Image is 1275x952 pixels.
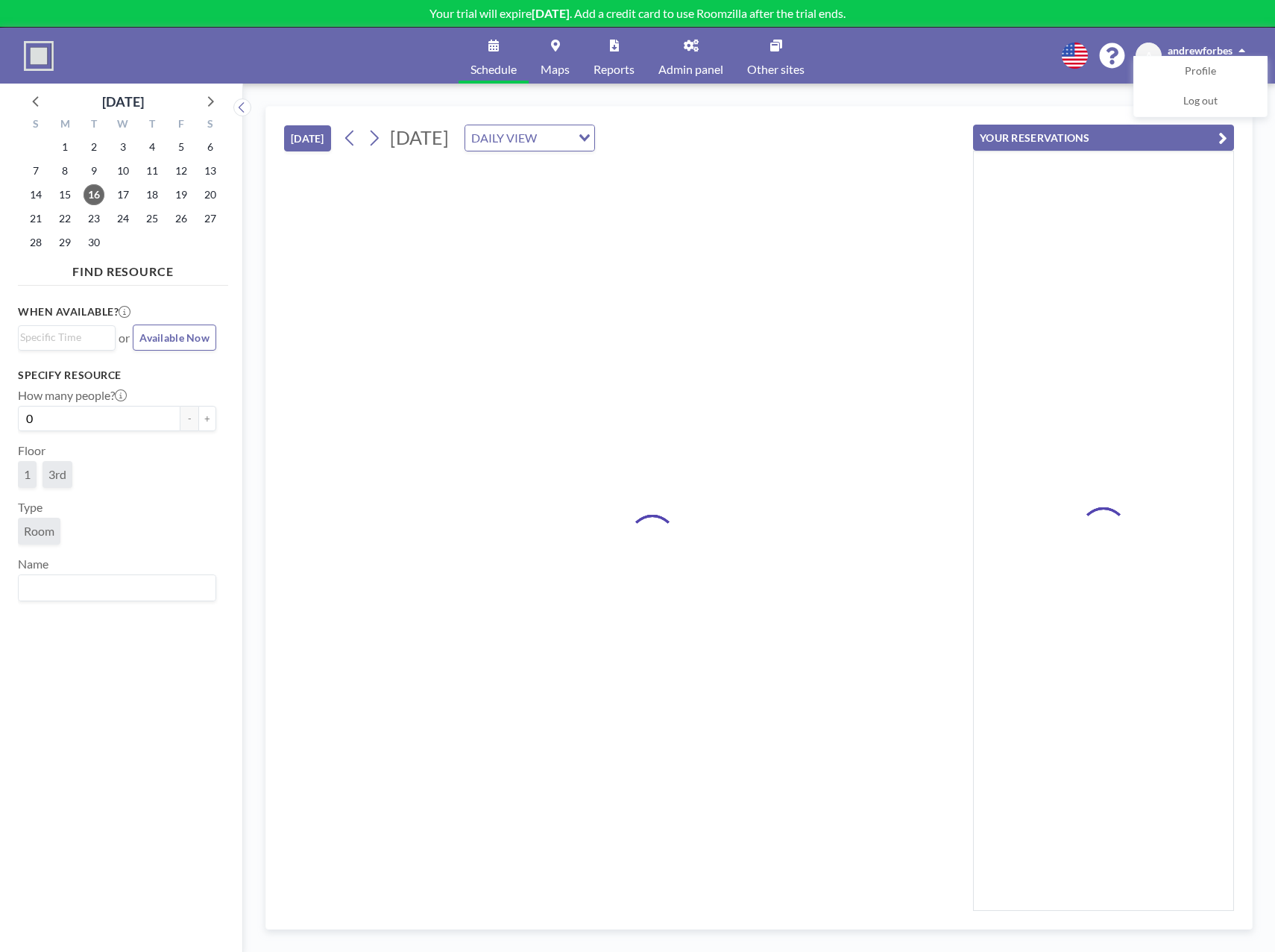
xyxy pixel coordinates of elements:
span: Available Now [139,331,210,344]
div: Search for option [19,326,115,348]
span: Thursday, September 25, 2025 [142,208,163,229]
span: Saturday, September 13, 2025 [200,160,221,181]
span: [DATE] [390,126,449,148]
span: Monday, September 8, 2025 [54,160,75,181]
h3: Specify resource [18,369,216,382]
span: Friday, September 19, 2025 [171,184,192,205]
b: [DATE] [532,6,570,20]
span: Room [24,524,54,539]
div: F [166,116,195,135]
button: - [180,406,198,431]
span: Admin panel [658,63,723,75]
span: Tuesday, September 16, 2025 [84,184,104,205]
span: Thursday, September 4, 2025 [142,137,163,157]
a: Other sites [735,28,816,84]
input: Search for option [541,128,570,148]
span: Wednesday, September 24, 2025 [113,208,133,229]
span: Wednesday, September 10, 2025 [113,160,133,181]
span: Maps [541,63,570,75]
span: Saturday, September 27, 2025 [200,208,221,229]
label: Type [18,500,42,515]
span: Reports [594,63,635,75]
a: Admin panel [646,28,735,84]
div: Search for option [465,125,594,151]
label: Name [18,557,48,571]
button: YOUR RESERVATIONS [973,125,1234,151]
a: Schedule [459,28,529,84]
button: + [198,406,216,431]
span: Friday, September 26, 2025 [171,208,192,229]
span: Saturday, September 20, 2025 [200,184,221,205]
div: T [80,116,109,135]
span: Wednesday, September 3, 2025 [113,137,133,157]
div: [DATE] [102,91,144,112]
span: 1 [24,467,31,482]
span: Sunday, September 21, 2025 [25,208,46,229]
span: andrewforbes [1168,44,1232,57]
a: Reports [582,28,646,84]
span: Tuesday, September 9, 2025 [84,160,104,181]
div: W [109,116,138,135]
span: DAILY VIEW [468,128,540,148]
h4: FIND RESOURCE [18,258,228,279]
img: organization-logo [24,41,54,71]
input: Search for option [20,578,207,598]
a: Maps [529,28,582,84]
div: Search for option [19,575,215,601]
div: T [137,116,166,135]
span: Tuesday, September 2, 2025 [84,137,104,157]
span: Saturday, September 6, 2025 [200,137,221,157]
span: Tuesday, September 30, 2025 [84,232,104,253]
span: A [1145,49,1153,63]
span: Profile [1185,64,1216,79]
span: Friday, September 12, 2025 [171,160,192,181]
label: How many people? [18,388,127,403]
div: M [51,116,80,135]
a: Profile [1134,57,1267,87]
span: Thursday, September 18, 2025 [142,184,163,205]
span: Monday, September 15, 2025 [54,184,75,205]
span: Monday, September 29, 2025 [54,232,75,253]
div: S [22,116,51,135]
div: S [195,116,224,135]
span: Sunday, September 14, 2025 [25,184,46,205]
span: Thursday, September 11, 2025 [142,160,163,181]
label: Floor [18,443,45,458]
input: Search for option [20,329,107,345]
span: Log out [1183,94,1218,109]
button: [DATE] [284,125,331,151]
span: Sunday, September 7, 2025 [25,160,46,181]
span: Monday, September 1, 2025 [54,137,75,157]
span: 3rd [48,467,66,482]
a: Log out [1134,87,1267,116]
span: Other sites [747,63,805,75]
button: Available Now [133,325,216,351]
span: Schedule [470,63,517,75]
span: Friday, September 5, 2025 [171,137,192,157]
span: Sunday, September 28, 2025 [25,232,46,253]
span: Tuesday, September 23, 2025 [84,208,104,229]
span: or [119,331,130,345]
span: Wednesday, September 17, 2025 [113,184,133,205]
span: Monday, September 22, 2025 [54,208,75,229]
